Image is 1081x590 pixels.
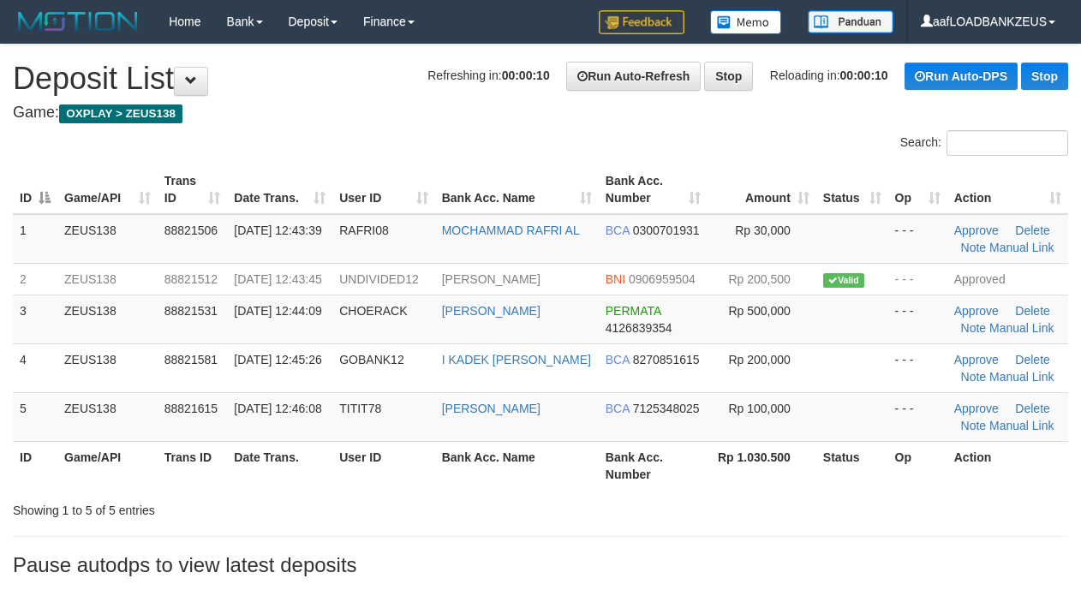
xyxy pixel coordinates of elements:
[227,165,332,214] th: Date Trans.: activate to sort column ascending
[1021,63,1068,90] a: Stop
[234,402,321,415] span: [DATE] 12:46:08
[770,69,888,82] span: Reloading in:
[840,69,888,82] strong: 00:00:10
[961,241,987,254] a: Note
[728,353,790,367] span: Rp 200,000
[13,104,1068,122] h4: Game:
[339,304,407,318] span: CHOERACK
[606,272,625,286] span: BNI
[227,441,332,490] th: Date Trans.
[606,353,630,367] span: BCA
[606,402,630,415] span: BCA
[1015,402,1049,415] a: Delete
[332,441,434,490] th: User ID
[164,353,218,367] span: 88821581
[13,343,57,392] td: 4
[502,69,550,82] strong: 00:00:10
[59,104,182,123] span: OXPLAY > ZEUS138
[954,353,999,367] a: Approve
[823,273,864,288] span: Valid transaction
[888,295,947,343] td: - - -
[989,370,1054,384] a: Manual Link
[633,353,700,367] span: Copy 8270851615 to clipboard
[13,554,1068,576] h3: Pause autodps to view latest deposits
[57,165,158,214] th: Game/API: activate to sort column ascending
[633,402,700,415] span: Copy 7125348025 to clipboard
[708,441,816,490] th: Rp 1.030.500
[158,165,228,214] th: Trans ID: activate to sort column ascending
[164,402,218,415] span: 88821615
[989,419,1054,432] a: Manual Link
[164,223,218,237] span: 88821506
[1015,223,1049,237] a: Delete
[888,392,947,441] td: - - -
[339,272,419,286] span: UNDIVIDED12
[606,321,672,335] span: Copy 4126839354 to clipboard
[735,223,791,237] span: Rp 30,000
[947,165,1068,214] th: Action: activate to sort column ascending
[816,165,888,214] th: Status: activate to sort column ascending
[808,10,893,33] img: panduan.png
[234,353,321,367] span: [DATE] 12:45:26
[1015,353,1049,367] a: Delete
[989,321,1054,335] a: Manual Link
[961,419,987,432] a: Note
[234,272,321,286] span: [DATE] 12:43:45
[57,441,158,490] th: Game/API
[816,441,888,490] th: Status
[599,10,684,34] img: Feedback.jpg
[435,441,599,490] th: Bank Acc. Name
[442,272,540,286] a: [PERSON_NAME]
[947,263,1068,295] td: Approved
[13,263,57,295] td: 2
[728,402,790,415] span: Rp 100,000
[629,272,696,286] span: Copy 0906959504 to clipboard
[599,441,708,490] th: Bank Acc. Number
[888,441,947,490] th: Op
[13,295,57,343] td: 3
[633,223,700,237] span: Copy 0300701931 to clipboard
[606,304,661,318] span: PERMATA
[728,272,790,286] span: Rp 200,500
[442,223,580,237] a: MOCHAMMAD RAFRI AL
[599,165,708,214] th: Bank Acc. Number: activate to sort column ascending
[710,10,782,34] img: Button%20Memo.svg
[427,69,549,82] span: Refreshing in:
[566,62,701,91] a: Run Auto-Refresh
[13,392,57,441] td: 5
[905,63,1018,90] a: Run Auto-DPS
[947,130,1068,156] input: Search:
[13,62,1068,96] h1: Deposit List
[57,295,158,343] td: ZEUS138
[900,130,1068,156] label: Search:
[728,304,790,318] span: Rp 500,000
[13,441,57,490] th: ID
[442,402,540,415] a: [PERSON_NAME]
[13,9,143,34] img: MOTION_logo.png
[339,353,403,367] span: GOBANK12
[339,223,389,237] span: RAFRI08
[888,165,947,214] th: Op: activate to sort column ascending
[13,165,57,214] th: ID: activate to sort column descending
[442,353,591,367] a: I KADEK [PERSON_NAME]
[708,165,816,214] th: Amount: activate to sort column ascending
[164,272,218,286] span: 88821512
[888,343,947,392] td: - - -
[989,241,1054,254] a: Manual Link
[954,223,999,237] a: Approve
[954,402,999,415] a: Approve
[234,304,321,318] span: [DATE] 12:44:09
[888,263,947,295] td: - - -
[57,263,158,295] td: ZEUS138
[57,214,158,264] td: ZEUS138
[704,62,753,91] a: Stop
[158,441,228,490] th: Trans ID
[954,304,999,318] a: Approve
[57,392,158,441] td: ZEUS138
[332,165,434,214] th: User ID: activate to sort column ascending
[435,165,599,214] th: Bank Acc. Name: activate to sort column ascending
[234,223,321,237] span: [DATE] 12:43:39
[947,441,1068,490] th: Action
[13,214,57,264] td: 1
[1015,304,1049,318] a: Delete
